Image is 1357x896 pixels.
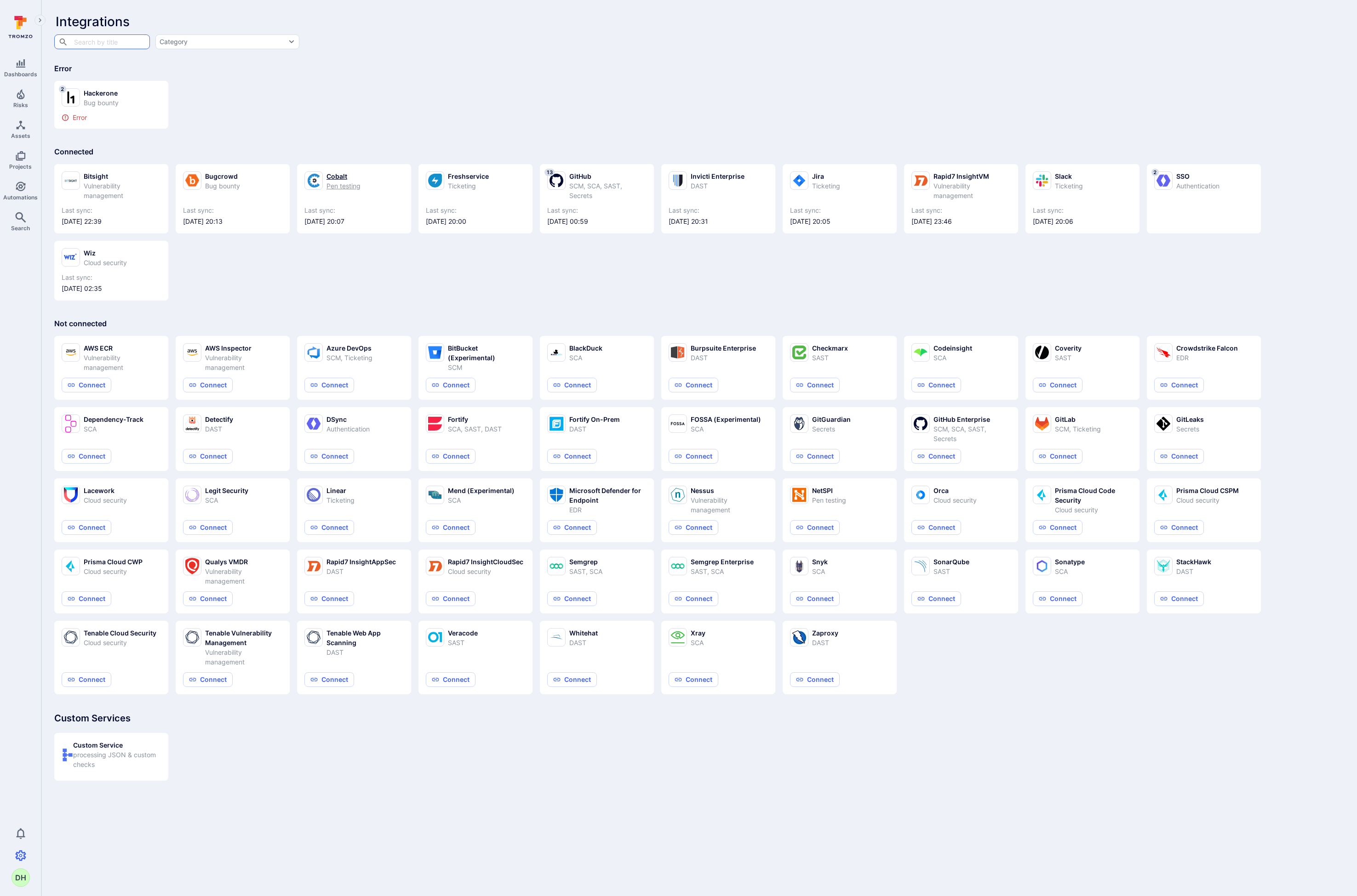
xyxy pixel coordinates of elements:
[1151,169,1159,176] span: 2
[426,378,475,392] button: Connect
[73,740,161,750] div: Custom Service
[304,591,354,606] button: Connect
[205,424,233,434] div: DAST
[569,343,602,353] div: BlackDuck
[426,206,525,215] span: Last sync:
[84,486,127,495] div: Lacework
[84,88,119,98] div: Hackerone
[54,726,176,781] a: Custom Serviceprocessing JSON & custom checks
[790,449,840,464] button: Connect
[569,171,647,181] div: GitHub
[1033,171,1132,226] a: SlackTicketingLast sync:[DATE] 20:06
[59,85,66,93] span: 2
[933,424,1011,443] div: SCM, SCA, SAST, Secrets
[205,486,248,495] div: Legit Security
[448,557,523,567] div: Rapid7 InsightCloudSec
[4,71,37,78] span: Dashboards
[326,495,355,505] div: Ticketing
[326,353,372,363] div: SCM, Ticketing
[3,194,38,201] span: Automations
[812,628,838,638] div: Zaproxy
[205,628,282,647] div: Tenable Vulnerability Management
[84,343,161,353] div: AWS ECR
[1055,505,1132,515] div: Cloud security
[84,171,161,181] div: Bitsight
[812,414,851,424] div: GitGuardian
[1055,486,1132,505] div: Prisma Cloud Code Security
[448,424,502,434] div: SCA, SAST, DAST
[790,520,840,535] button: Connect
[669,217,768,226] span: [DATE] 20:31
[1033,520,1082,535] button: Connect
[1176,567,1211,576] div: DAST
[1055,181,1083,191] div: Ticketing
[933,557,969,567] div: SonarQube
[790,206,889,215] span: Last sync:
[326,628,404,647] div: Tenable Web App Scanning
[426,672,475,687] button: Connect
[1033,591,1082,606] button: Connect
[54,713,1344,724] h3: Custom Services
[933,353,972,363] div: SCA
[448,414,502,424] div: Fortify
[691,424,761,434] div: SCA
[304,449,354,464] button: Connect
[569,424,620,434] div: DAST
[691,486,768,495] div: Nessus
[426,171,525,226] a: FreshserviceTicketingLast sync:[DATE] 20:00
[326,181,361,191] div: Pen testing
[1176,495,1239,505] div: Cloud security
[205,353,282,372] div: Vulnerability management
[426,591,475,606] button: Connect
[326,424,370,434] div: Authentication
[56,14,130,29] span: Integrations
[547,217,647,226] span: [DATE] 00:59
[1154,378,1204,392] button: Connect
[1055,343,1082,353] div: Coverity
[84,495,127,505] div: Cloud security
[669,591,718,606] button: Connect
[84,424,143,434] div: SCA
[183,378,233,392] button: Connect
[62,171,161,226] a: BitsightVulnerability managementLast sync:[DATE] 22:39
[84,258,127,267] div: Cloud security
[812,353,848,363] div: SAST
[73,750,161,769] div: processing JSON & custom checks
[1055,171,1083,181] div: Slack
[812,557,828,567] div: Snyk
[62,206,161,215] span: Last sync:
[1154,449,1204,464] button: Connect
[205,495,248,505] div: SCA
[790,672,840,687] button: Connect
[1176,424,1204,434] div: Secrets
[448,638,478,647] div: SAST
[669,171,768,226] a: Invicti EnterpriseDASTLast sync:[DATE] 20:31
[11,868,30,887] div: Daniel Harvey
[1154,171,1254,226] a: 2SSOAuthentication
[933,343,972,353] div: Codeinsight
[11,225,30,232] span: Search
[691,343,756,353] div: Burpsuite Enterprise
[933,567,969,576] div: SAST
[11,132,30,139] span: Assets
[205,567,282,586] div: Vulnerability management
[569,505,647,515] div: EDR
[933,486,977,495] div: Orca
[1033,378,1082,392] button: Connect
[448,171,489,181] div: Freshservice
[326,647,404,657] div: DAST
[205,171,240,181] div: Bugcrowd
[13,102,28,108] span: Risks
[448,486,515,495] div: Mend (Experimental)
[911,217,1011,226] span: [DATE] 23:46
[304,206,404,215] span: Last sync:
[205,557,282,567] div: Qualys VMDR
[691,567,754,576] div: SAST, SCA
[1176,343,1238,353] div: Crowdstrike Falcon
[933,181,1011,200] div: Vulnerability management
[84,353,161,372] div: Vulnerability management
[691,414,761,424] div: FOSSA (Experimental)
[205,647,282,667] div: Vulnerability management
[62,248,161,293] a: WizCloud securityLast sync:[DATE] 02:35
[1176,486,1239,495] div: Prisma Cloud CSPM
